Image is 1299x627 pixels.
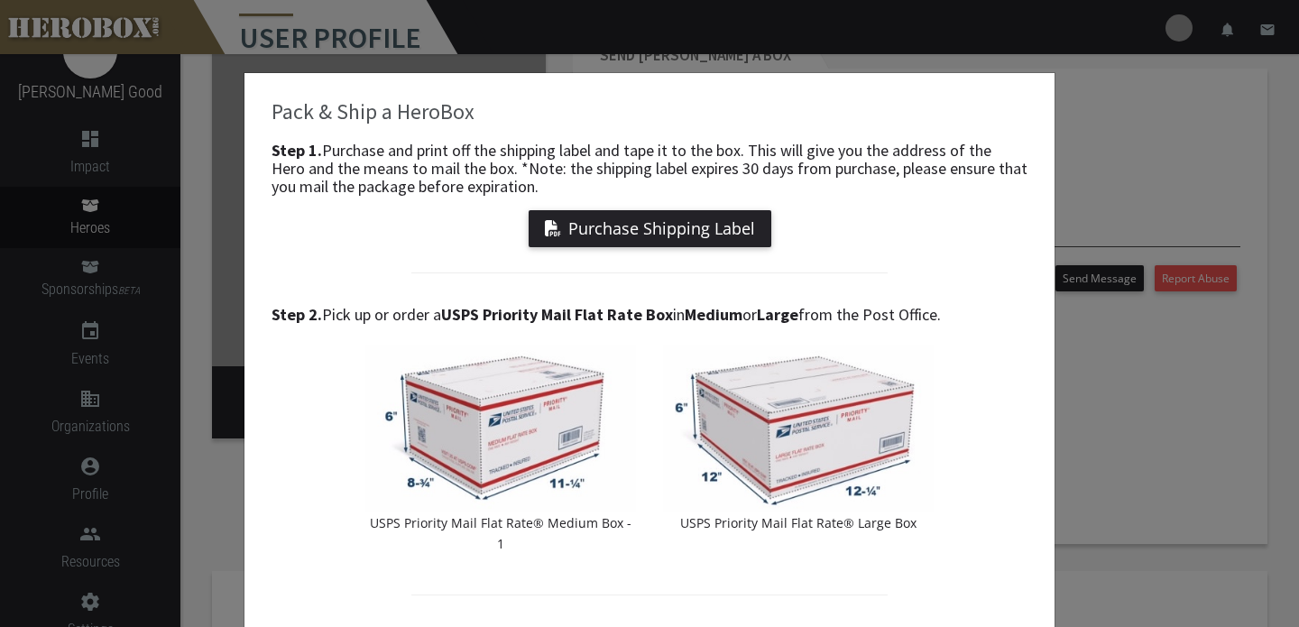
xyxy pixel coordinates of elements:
b: Step 1. [272,140,322,161]
h3: Pack & Ship a HeroBox [272,100,1027,124]
p: USPS Priority Mail Flat Rate® Medium Box - 1 [365,512,636,554]
a: USPS Priority Mail Flat Rate® Large Box [663,345,934,533]
button: Purchase Shipping Label [529,210,771,247]
h4: Pick up or order a in or from the Post Office. [272,306,1027,324]
b: Step 2. [272,304,322,325]
b: Large [757,304,798,325]
p: USPS Priority Mail Flat Rate® Large Box [663,512,934,533]
h4: Purchase and print off the shipping label and tape it to the box. This will give you the address ... [272,142,1027,195]
img: USPS_MediumFlatRateBox1.jpeg [365,345,636,512]
img: USPS_LargeFlatRateBox.jpeg [663,345,934,512]
a: USPS Priority Mail Flat Rate® Medium Box - 1 [365,345,636,554]
b: Medium [685,304,742,325]
b: USPS Priority Mail Flat Rate Box [441,304,673,325]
